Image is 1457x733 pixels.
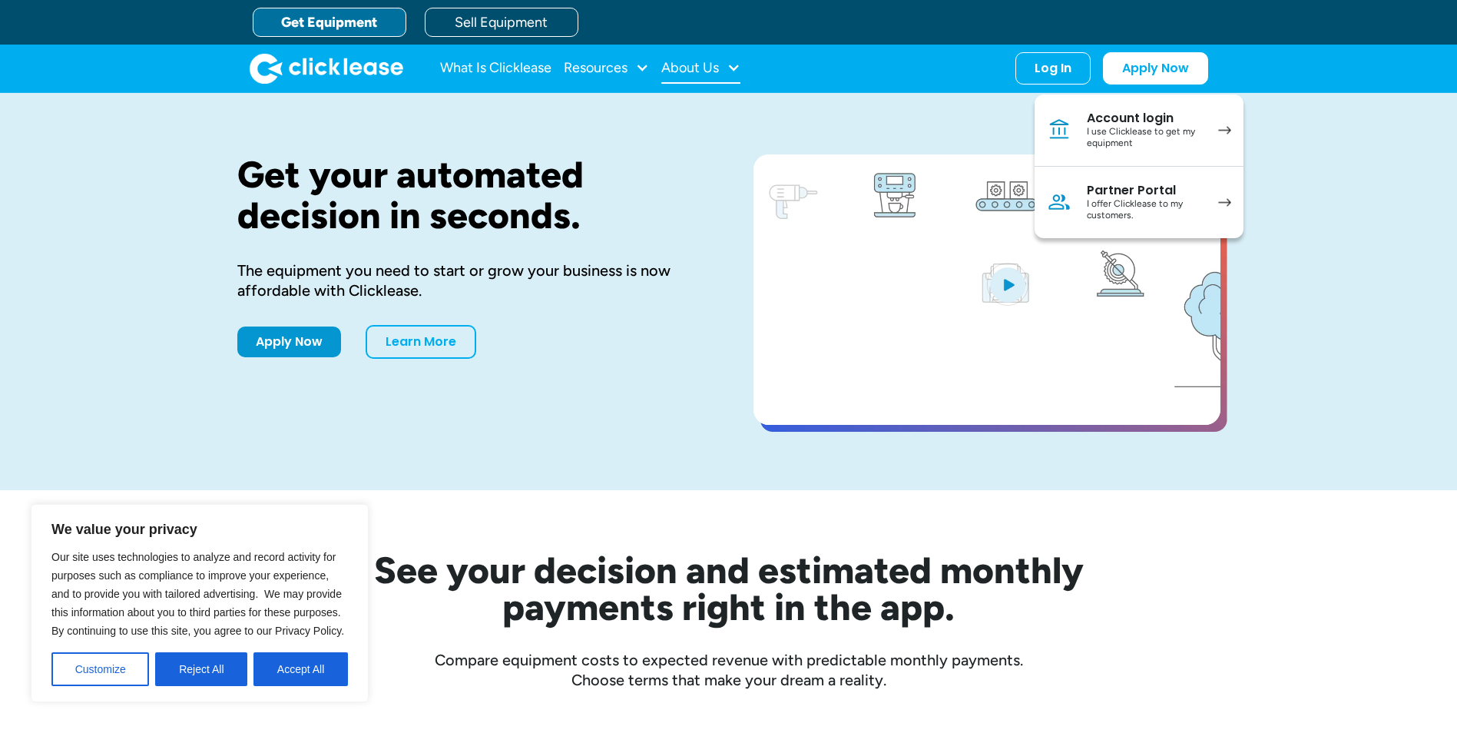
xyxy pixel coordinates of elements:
a: Apply Now [1103,52,1208,85]
button: Reject All [155,652,247,686]
img: Blue play button logo on a light blue circular background [987,263,1028,306]
span: Our site uses technologies to analyze and record activity for purposes such as compliance to impr... [51,551,344,637]
div: I offer Clicklease to my customers. [1087,198,1203,222]
a: Get Equipment [253,8,406,37]
div: About Us [661,53,740,84]
img: arrow [1218,126,1231,134]
p: We value your privacy [51,520,348,539]
img: arrow [1218,198,1231,207]
a: Account loginI use Clicklease to get my equipment [1035,95,1243,167]
a: Apply Now [237,327,341,357]
a: home [250,53,403,84]
a: Learn More [366,325,476,359]
button: Accept All [253,652,348,686]
h1: Get your automated decision in seconds. [237,154,704,236]
div: Resources [564,53,649,84]
div: We value your privacy [31,504,369,702]
div: Log In [1035,61,1071,76]
button: Customize [51,652,149,686]
div: Account login [1087,111,1203,126]
img: Person icon [1047,190,1071,214]
img: Clicklease logo [250,53,403,84]
a: Sell Equipment [425,8,578,37]
a: open lightbox [753,154,1220,425]
div: Partner Portal [1087,183,1203,198]
div: The equipment you need to start or grow your business is now affordable with Clicklease. [237,260,704,300]
div: I use Clicklease to get my equipment [1087,126,1203,150]
nav: Log In [1035,95,1243,238]
img: Bank icon [1047,118,1071,142]
div: Compare equipment costs to expected revenue with predictable monthly payments. Choose terms that ... [237,650,1220,690]
a: Partner PortalI offer Clicklease to my customers. [1035,167,1243,238]
a: What Is Clicklease [440,53,551,84]
h2: See your decision and estimated monthly payments right in the app. [299,552,1159,625]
